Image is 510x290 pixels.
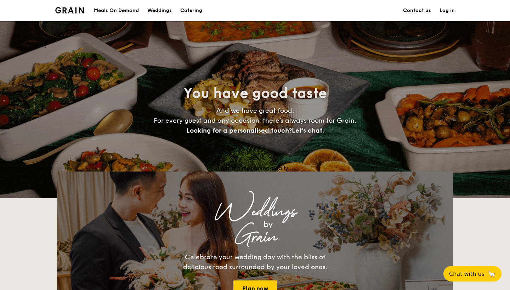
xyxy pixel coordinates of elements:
[119,231,391,244] div: Grain
[57,165,453,172] div: Loading menus magically...
[292,127,324,134] span: Let's chat.
[175,252,335,272] div: Celebrate your wedding day with the bliss of delicious food surrounded by your loved ones.
[119,205,391,218] div: Weddings
[55,7,84,13] img: Grain
[443,266,501,282] button: Chat with us🦙
[449,271,484,277] span: Chat with us
[55,7,84,13] a: Logotype
[145,218,391,231] div: by
[487,270,496,278] span: 🦙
